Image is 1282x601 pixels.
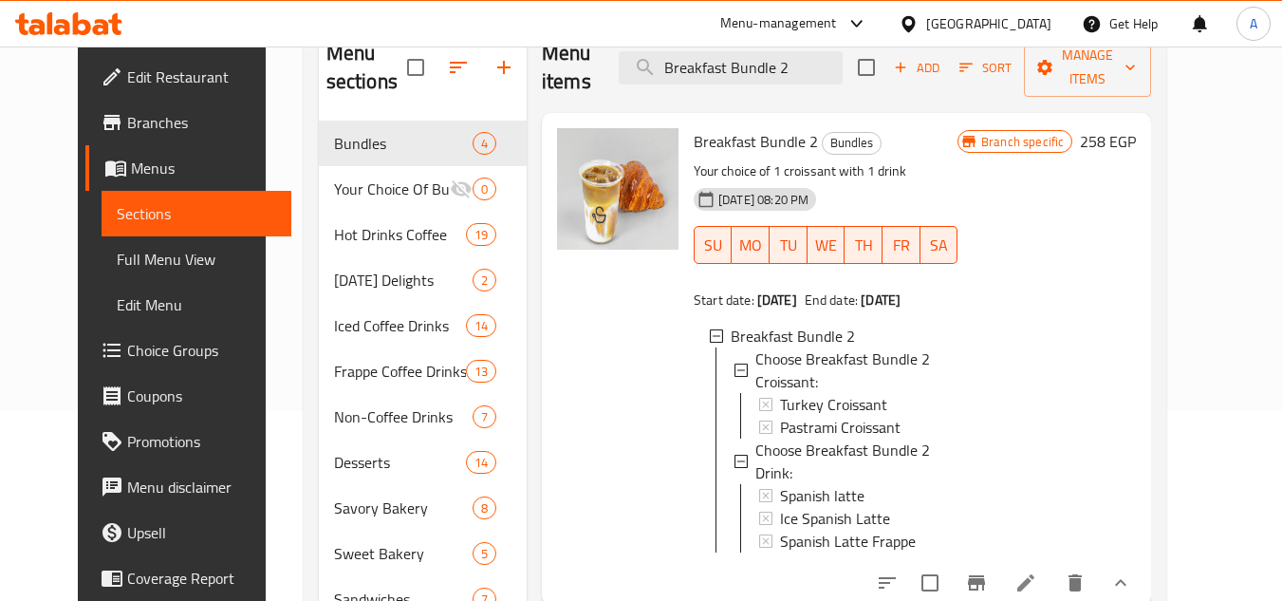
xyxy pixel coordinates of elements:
[720,12,837,35] div: Menu-management
[467,317,495,335] span: 14
[777,232,800,259] span: TU
[473,132,496,155] div: items
[1250,13,1257,34] span: A
[117,202,277,225] span: Sections
[127,476,277,498] span: Menu disclaimer
[474,272,495,290] span: 2
[780,484,864,507] span: Spanish latte
[947,53,1024,83] span: Sort items
[466,360,496,383] div: items
[102,191,292,236] a: Sections
[755,347,942,393] span: Choose Breakfast Bundle 2 Croissant:
[959,57,1012,79] span: Sort
[886,53,947,83] button: Add
[319,212,527,257] div: Hot Drinks Coffee19
[780,393,887,416] span: Turkey Croissant
[334,542,473,565] div: Sweet Bakery
[891,57,942,79] span: Add
[1039,44,1136,91] span: Manage items
[473,542,496,565] div: items
[127,66,277,88] span: Edit Restaurant
[974,133,1071,151] span: Branch specific
[450,178,473,200] svg: Inactive section
[85,419,292,464] a: Promotions
[557,128,678,250] img: Breakfast Bundle 2
[780,416,901,439] span: Pastrami Croissant
[467,454,495,472] span: 14
[127,430,277,453] span: Promotions
[334,451,466,474] span: Desserts
[319,257,527,303] div: [DATE] Delights2
[85,328,292,373] a: Choice Groups
[920,226,958,264] button: SA
[466,223,496,246] div: items
[846,47,886,87] span: Select section
[85,510,292,555] a: Upsell
[815,232,838,259] span: WE
[127,385,277,407] span: Coupons
[127,111,277,134] span: Branches
[694,127,818,156] span: Breakfast Bundle 2
[85,145,292,191] a: Menus
[85,555,292,601] a: Coverage Report
[127,521,277,544] span: Upsell
[85,100,292,145] a: Branches
[473,178,496,200] div: items
[473,269,496,291] div: items
[702,232,724,259] span: SU
[319,531,527,576] div: Sweet Bakery5
[474,499,495,517] span: 8
[474,180,495,198] span: 0
[117,293,277,316] span: Edit Menu
[474,408,495,426] span: 7
[852,232,875,259] span: TH
[466,314,496,337] div: items
[694,226,732,264] button: SU
[319,166,527,212] div: Your Choice Of Bundle Drink:0
[334,178,450,200] span: Your Choice Of Bundle Drink:
[127,567,277,590] span: Coverage Report
[467,363,495,381] span: 13
[474,135,495,153] span: 4
[808,226,845,264] button: WE
[955,53,1016,83] button: Sort
[823,132,881,154] span: Bundles
[334,314,466,337] span: Iced Coffee Drinks
[85,54,292,100] a: Edit Restaurant
[85,373,292,419] a: Coupons
[739,232,762,259] span: MO
[127,339,277,362] span: Choice Groups
[473,405,496,428] div: items
[334,497,473,519] span: Savory Bakery
[481,45,527,90] button: Add section
[1109,572,1132,594] svg: Show Choices
[334,405,473,428] div: Non-Coffee Drinks
[770,226,808,264] button: TU
[473,497,496,519] div: items
[694,288,754,312] span: Start date:
[780,530,916,553] span: Spanish Latte Frappe
[334,360,466,383] span: Frappe Coffee Drinks
[436,45,481,90] span: Sort sections
[334,269,473,291] div: Ramadan Delights
[711,191,816,209] span: [DATE] 08:20 PM
[467,226,495,244] span: 19
[928,232,951,259] span: SA
[334,223,466,246] span: Hot Drinks Coffee
[780,507,890,530] span: Ice Spanish Latte
[890,232,913,259] span: FR
[334,132,473,155] div: Bundles
[319,485,527,531] div: Savory Bakery8
[319,303,527,348] div: Iced Coffee Drinks14
[131,157,277,179] span: Menus
[1080,128,1136,155] h6: 258 EGP
[1024,38,1151,97] button: Manage items
[102,282,292,328] a: Edit Menu
[619,51,843,85] input: search
[319,440,527,485] div: Desserts14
